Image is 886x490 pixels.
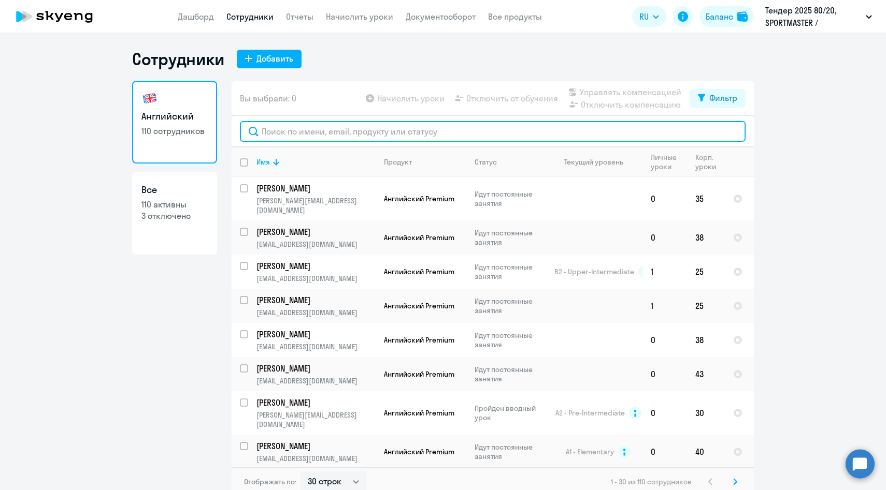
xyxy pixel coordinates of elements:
[475,331,546,349] p: Идут постоянные занятия
[555,408,625,418] span: A2 - Pre-Intermediate
[765,4,862,29] p: Тендер 2025 80/20, SPORTMASTER / Спортмастер
[132,49,224,69] h1: Сотрудники
[256,183,375,194] a: [PERSON_NAME]
[244,477,296,486] span: Отображать по:
[384,157,466,167] div: Продукт
[256,157,375,167] div: Имя
[286,11,313,22] a: Отчеты
[706,10,733,23] div: Баланс
[178,11,214,22] a: Дашборд
[651,153,680,171] div: Личные уроки
[687,435,725,469] td: 40
[384,233,454,242] span: Английский Premium
[132,172,217,255] a: Все110 активны3 отключено
[687,220,725,255] td: 38
[709,92,737,104] div: Фильтр
[475,157,546,167] div: Статус
[226,11,274,22] a: Сотрудники
[384,157,412,167] div: Продукт
[642,435,687,469] td: 0
[475,157,497,167] div: Статус
[687,391,725,435] td: 30
[566,447,614,456] span: A1 - Elementary
[651,153,687,171] div: Личные уроки
[611,477,692,486] span: 1 - 30 из 110 сотрудников
[384,301,454,310] span: Английский Premium
[475,262,546,281] p: Идут постоянные занятия
[642,391,687,435] td: 0
[256,440,374,452] p: [PERSON_NAME]
[256,440,375,452] a: [PERSON_NAME]
[256,226,375,237] a: [PERSON_NAME]
[384,267,454,276] span: Английский Premium
[256,329,374,340] p: [PERSON_NAME]
[256,240,375,249] p: [EMAIL_ADDRESS][DOMAIN_NAME]
[256,397,375,408] a: [PERSON_NAME]
[488,11,542,22] a: Все продукты
[695,153,718,171] div: Корп. уроки
[256,454,375,463] p: [EMAIL_ADDRESS][DOMAIN_NAME]
[256,52,293,65] div: Добавить
[256,342,375,351] p: [EMAIL_ADDRESS][DOMAIN_NAME]
[687,357,725,391] td: 43
[256,376,375,385] p: [EMAIL_ADDRESS][DOMAIN_NAME]
[132,81,217,164] a: Английский110 сотрудников
[237,50,302,68] button: Добавить
[240,92,296,105] span: Вы выбрали: 0
[687,177,725,220] td: 35
[554,267,634,276] span: B2 - Upper-Intermediate
[687,323,725,357] td: 38
[256,196,375,215] p: [PERSON_NAME][EMAIL_ADDRESS][DOMAIN_NAME]
[141,183,208,197] h3: Все
[737,11,748,22] img: balance
[141,110,208,123] h3: Английский
[256,226,374,237] p: [PERSON_NAME]
[475,442,546,461] p: Идут постоянные занятия
[642,255,687,289] td: 1
[256,397,374,408] p: [PERSON_NAME]
[256,410,375,429] p: [PERSON_NAME][EMAIL_ADDRESS][DOMAIN_NAME]
[384,408,454,418] span: Английский Premium
[642,357,687,391] td: 0
[240,121,746,142] input: Поиск по имени, email, продукту или статусу
[475,189,546,208] p: Идут постоянные занятия
[141,199,208,210] p: 110 активны
[475,228,546,247] p: Идут постоянные занятия
[256,294,374,306] p: [PERSON_NAME]
[642,323,687,357] td: 0
[384,194,454,203] span: Английский Premium
[256,329,375,340] a: [PERSON_NAME]
[256,157,270,167] div: Имя
[475,296,546,315] p: Идут постоянные занятия
[256,260,374,272] p: [PERSON_NAME]
[256,294,375,306] a: [PERSON_NAME]
[760,4,877,29] button: Тендер 2025 80/20, SPORTMASTER / Спортмастер
[695,153,724,171] div: Корп. уроки
[642,177,687,220] td: 0
[141,125,208,137] p: 110 сотрудников
[475,365,546,383] p: Идут постоянные занятия
[141,90,158,107] img: english
[256,363,374,374] p: [PERSON_NAME]
[141,210,208,221] p: 3 отключено
[699,6,754,27] button: Балансbalance
[256,183,374,194] p: [PERSON_NAME]
[384,369,454,379] span: Английский Premium
[554,157,642,167] div: Текущий уровень
[326,11,393,22] a: Начислить уроки
[384,335,454,345] span: Английский Premium
[256,363,375,374] a: [PERSON_NAME]
[475,404,546,422] p: Пройден вводный урок
[406,11,476,22] a: Документооборот
[632,6,666,27] button: RU
[687,255,725,289] td: 25
[256,260,375,272] a: [PERSON_NAME]
[642,220,687,255] td: 0
[256,308,375,317] p: [EMAIL_ADDRESS][DOMAIN_NAME]
[384,447,454,456] span: Английский Premium
[564,157,623,167] div: Текущий уровень
[690,89,746,108] button: Фильтр
[687,289,725,323] td: 25
[642,289,687,323] td: 1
